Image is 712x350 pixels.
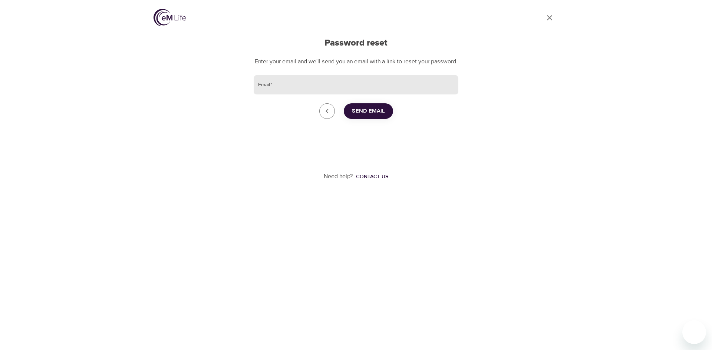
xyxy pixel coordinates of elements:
[324,172,353,181] p: Need help?
[254,38,458,49] h2: Password reset
[344,103,393,119] button: Send Email
[352,106,385,116] span: Send Email
[356,173,388,180] div: Contact us
[353,173,388,180] a: Contact us
[682,320,706,344] iframe: Button to launch messaging window
[541,9,558,27] a: close
[254,57,458,66] p: Enter your email and we'll send you an email with a link to reset your password.
[319,103,335,119] a: close
[154,9,186,26] img: logo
